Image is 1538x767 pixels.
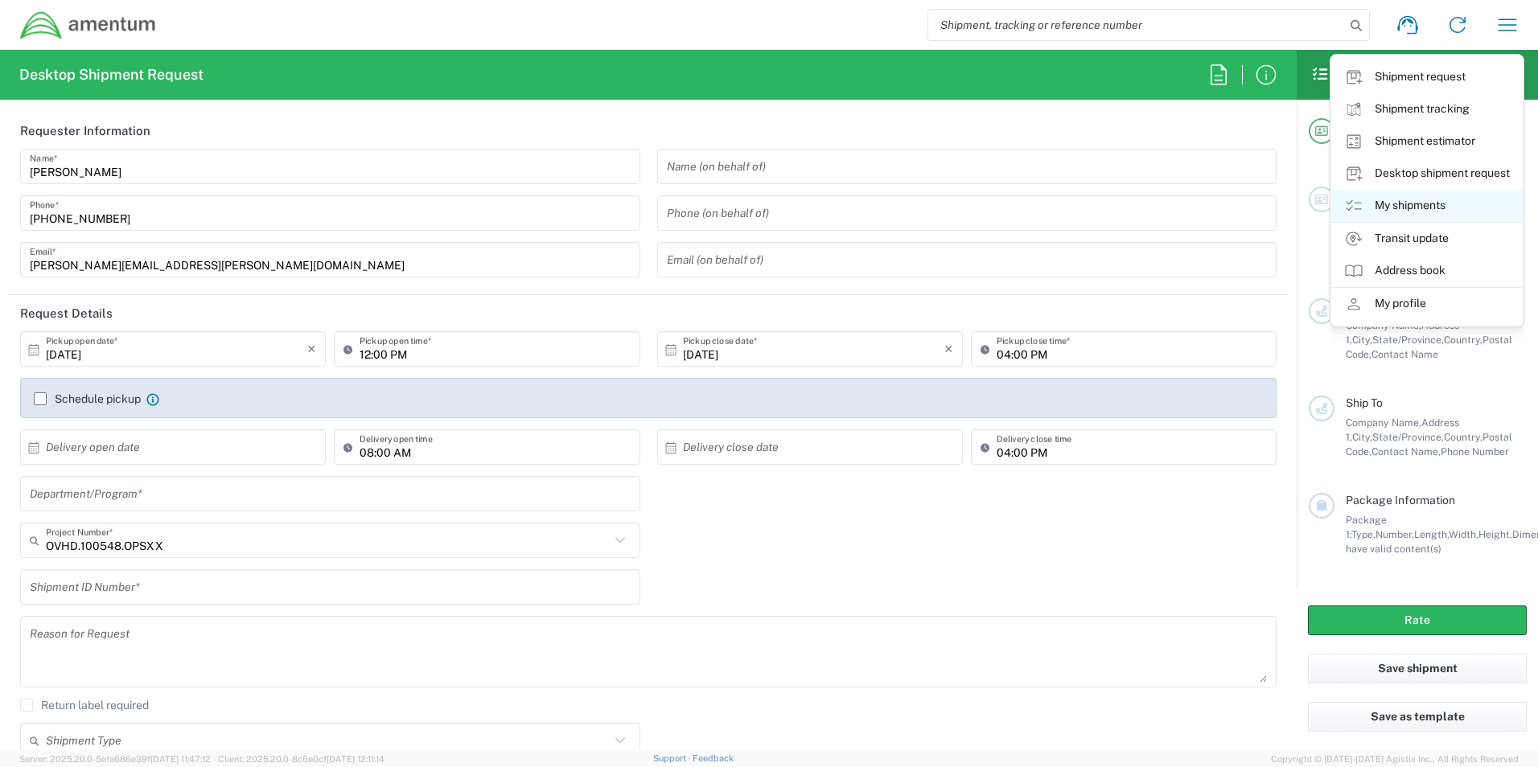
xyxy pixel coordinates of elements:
[20,306,113,322] h2: Request Details
[1331,125,1523,158] a: Shipment estimator
[20,699,149,712] label: Return label required
[1371,445,1441,457] span: Contact Name,
[1478,528,1512,540] span: Height,
[218,754,384,764] span: Client: 2025.20.0-8c6e0cf
[1331,93,1523,125] a: Shipment tracking
[19,754,211,764] span: Server: 2025.20.0-5efa686e39f
[1414,528,1449,540] span: Length,
[1308,654,1527,683] button: Save shipment
[1308,702,1527,732] button: Save as template
[34,392,141,405] label: Schedule pickup
[1372,431,1444,443] span: State/Province,
[1346,416,1421,429] span: Company Name,
[1376,528,1414,540] span: Number,
[944,336,953,362] i: ×
[1271,752,1519,766] span: Copyright © [DATE]-[DATE] Agistix Inc., All Rights Reserved
[653,753,693,763] a: Support
[1331,61,1523,93] a: Shipment request
[19,10,157,40] img: dyncorp
[307,336,316,362] i: ×
[1449,528,1478,540] span: Width,
[150,754,211,764] span: [DATE] 11:47:12
[1352,431,1372,443] span: City,
[1331,288,1523,320] a: My profile
[1308,605,1527,635] button: Rate
[1372,334,1444,346] span: State/Province,
[693,753,734,763] a: Feedback
[327,754,384,764] span: [DATE] 12:11:14
[1444,334,1482,346] span: Country,
[1311,65,1474,84] h2: Shipment Checklist
[1352,334,1372,346] span: City,
[20,123,150,139] h2: Requester Information
[928,10,1345,40] input: Shipment, tracking or reference number
[1346,514,1387,540] span: Package 1:
[1331,158,1523,190] a: Desktop shipment request
[1331,223,1523,255] a: Transit update
[1346,494,1455,507] span: Package Information
[1444,431,1482,443] span: Country,
[19,65,204,84] h2: Desktop Shipment Request
[1441,445,1509,457] span: Phone Number
[1346,396,1383,409] span: Ship To
[1351,528,1376,540] span: Type,
[1371,348,1438,360] span: Contact Name
[1331,190,1523,222] a: My shipments
[1331,255,1523,287] a: Address book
